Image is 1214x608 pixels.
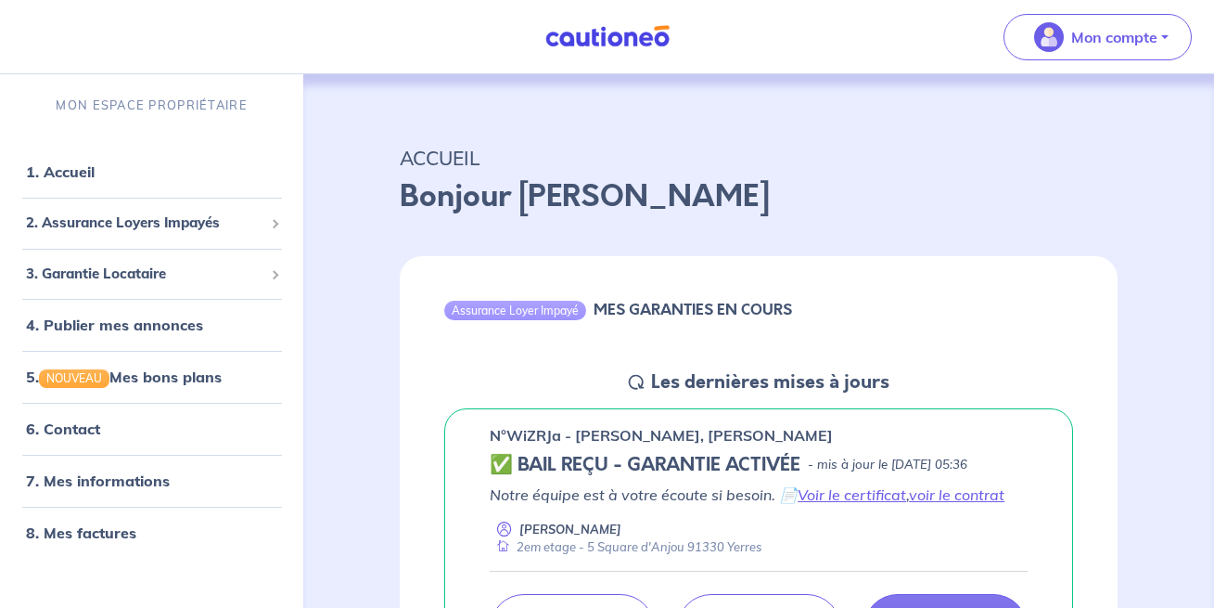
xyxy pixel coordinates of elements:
[7,462,296,499] div: 7. Mes informations
[1003,14,1192,60] button: illu_account_valid_menu.svgMon compte
[7,306,296,343] div: 4. Publier mes annonces
[490,484,1028,506] p: Notre équipe est à votre écoute si besoin. 📄 ,
[7,514,296,551] div: 8. Mes factures
[444,301,586,319] div: Assurance Loyer Impayé
[26,420,100,438] a: 6. Contact
[490,538,761,556] div: 2em etage - 5 Square d'Anjou 91330 Yerres
[1034,22,1064,52] img: illu_account_valid_menu.svg
[400,141,1118,175] p: ACCUEIL
[798,485,906,504] a: Voir le certificat
[26,316,203,334] a: 4. Publier mes annonces
[400,175,1118,219] p: Bonjour [PERSON_NAME]
[26,472,170,490] a: 7. Mes informations
[490,424,833,446] p: n°WiZRJa - [PERSON_NAME], [PERSON_NAME]
[26,264,263,285] span: 3. Garantie Locataire
[594,301,792,318] h6: MES GARANTIES EN COURS
[26,162,95,181] a: 1. Accueil
[808,456,967,474] p: - mis à jour le [DATE] 05:36
[909,485,1004,504] a: voir le contrat
[26,213,263,234] span: 2. Assurance Loyers Impayés
[1071,26,1157,48] p: Mon compte
[7,153,296,190] div: 1. Accueil
[519,521,621,538] p: [PERSON_NAME]
[7,358,296,395] div: 5.NOUVEAUMes bons plans
[651,371,889,394] h5: Les dernières mises à jours
[490,454,800,476] h5: ✅ BAIL REÇU - GARANTIE ACTIVÉE
[7,410,296,447] div: 6. Contact
[490,454,1028,476] div: state: CONTRACT-VALIDATED, Context: MORE-THAN-6-MONTHS,MAYBE-CERTIFICATE,RELATIONSHIP,LESSOR-DOCU...
[56,97,247,114] p: MON ESPACE PROPRIÉTAIRE
[26,368,222,386] a: 5.NOUVEAUMes bons plans
[26,524,136,542] a: 8. Mes factures
[7,256,296,292] div: 3. Garantie Locataire
[538,25,677,48] img: Cautioneo
[7,205,296,241] div: 2. Assurance Loyers Impayés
